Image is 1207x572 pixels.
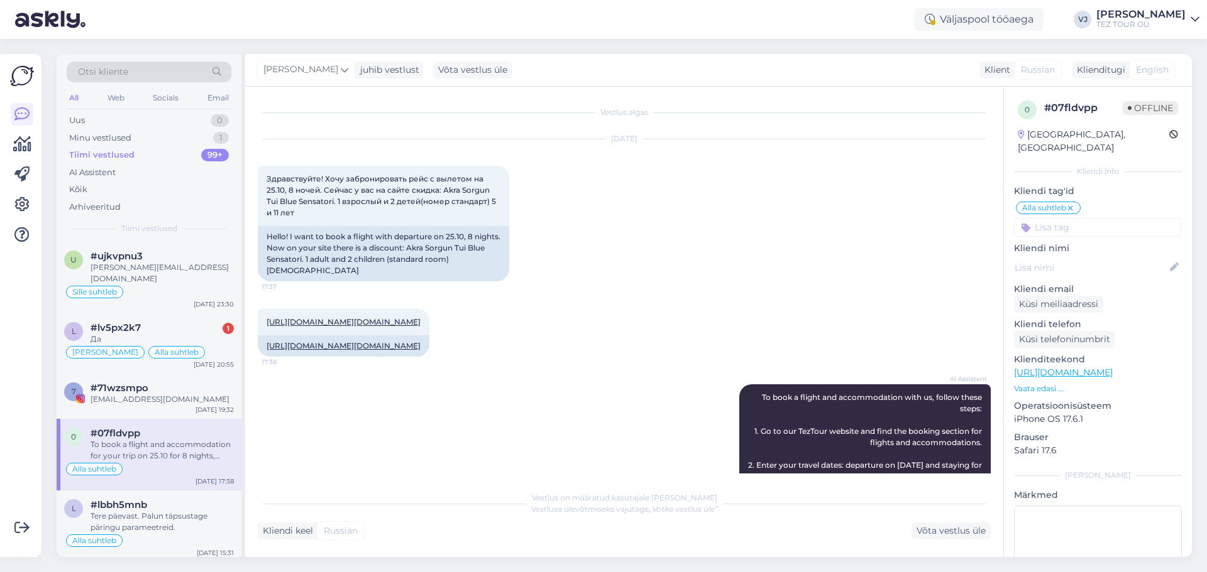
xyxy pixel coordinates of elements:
[258,107,991,118] div: Vestlus algas
[213,132,229,144] div: 1
[1014,331,1115,348] div: Küsi telefoninumbrit
[1014,399,1182,413] p: Operatsioonisüsteem
[1025,105,1030,114] span: 0
[263,63,338,77] span: [PERSON_NAME]
[267,174,498,217] span: Здравствуйте! Хочу забронировать рейс с вылетом на 25.10, 8 ночей. Сейчас у вас на сайте скидка: ...
[1014,185,1182,198] p: Kliendi tag'id
[531,504,718,514] span: Vestluse ülevõtmiseks vajutage
[1022,204,1066,212] span: Alla suhtleb
[69,201,121,213] div: Arhiveeritud
[262,282,309,291] span: 17:37
[1018,128,1169,154] div: [GEOGRAPHIC_DATA], [GEOGRAPHIC_DATA]
[91,394,234,405] div: [EMAIL_ADDRESS][DOMAIN_NAME]
[69,183,87,196] div: Kõik
[91,251,143,262] span: #ujkvpnu3
[912,522,991,539] div: Võta vestlus üle
[72,288,117,296] span: Sille suhtleb
[1014,218,1182,237] input: Lisa tag
[91,322,141,333] span: #lv5px2k7
[1014,444,1182,457] p: Safari 17.6
[1014,166,1182,177] div: Kliendi info
[10,64,34,88] img: Askly Logo
[258,226,509,281] div: Hello! I want to book a flight with departure on 25.10, 8 nights. Now on your site there is a dis...
[1044,100,1123,116] div: # 07fldvpp
[223,323,234,334] div: 1
[78,65,128,78] span: Otsi kliente
[69,132,131,144] div: Minu vestlused
[91,439,234,461] div: To book a flight and accommodation for your trip on 25.10 for 8 nights, follow these steps: 1. Go...
[1096,9,1186,19] div: [PERSON_NAME]
[1015,261,1167,274] input: Lisa nimi
[201,149,229,161] div: 99+
[91,428,140,439] span: #07fldvpp
[91,382,148,394] span: #71wzsmpo
[262,357,309,367] span: 17:38
[72,537,116,544] span: Alla suhtleb
[70,255,77,264] span: u
[69,149,135,161] div: Tiimi vestlused
[1014,431,1182,444] p: Brauser
[72,465,116,473] span: Alla suhtleb
[1014,470,1182,481] div: [PERSON_NAME]
[649,504,718,514] i: „Võtke vestlus üle”
[1014,353,1182,366] p: Klienditeekond
[1014,283,1182,296] p: Kliendi email
[72,387,76,396] span: 7
[211,114,229,127] div: 0
[1014,413,1182,426] p: iPhone OS 17.6.1
[1123,101,1178,115] span: Offline
[71,432,76,441] span: 0
[324,524,358,537] span: Russian
[1014,488,1182,502] p: Märkmed
[355,63,419,77] div: juhib vestlust
[69,166,116,179] div: AI Assistent
[196,405,234,414] div: [DATE] 19:32
[69,114,85,127] div: Uus
[1014,296,1103,313] div: Küsi meiliaadressi
[1014,318,1182,331] p: Kliendi telefon
[155,348,199,356] span: Alla suhtleb
[196,477,234,486] div: [DATE] 17:38
[197,548,234,558] div: [DATE] 15:31
[194,360,234,369] div: [DATE] 20:55
[1074,11,1091,28] div: VJ
[205,90,231,106] div: Email
[267,341,421,350] a: [URL][DOMAIN_NAME][DOMAIN_NAME]
[150,90,181,106] div: Socials
[72,348,138,356] span: [PERSON_NAME]
[194,299,234,309] div: [DATE] 23:30
[1096,19,1186,30] div: TEZ TOUR OÜ
[91,262,234,284] div: [PERSON_NAME][EMAIL_ADDRESS][DOMAIN_NAME]
[1096,9,1199,30] a: [PERSON_NAME]TEZ TOUR OÜ
[979,63,1010,77] div: Klient
[91,499,147,510] span: #lbbh5mnb
[940,374,987,384] span: AI Assistent
[91,333,234,345] div: Да
[258,133,991,144] div: [DATE]
[105,90,127,106] div: Web
[433,62,512,78] div: Võta vestlus üle
[1014,242,1182,255] p: Kliendi nimi
[1072,63,1125,77] div: Klienditugi
[1014,367,1113,378] a: [URL][DOMAIN_NAME]
[267,317,421,326] a: [URL][DOMAIN_NAME][DOMAIN_NAME]
[1014,383,1182,394] p: Vaata edasi ...
[91,510,234,533] div: Tere päevast. Palun täpsustage päringu parameetreid.
[915,8,1044,31] div: Väljaspool tööaega
[72,326,76,336] span: l
[532,493,717,502] span: Vestlus on määratud kasutajale [PERSON_NAME]
[1021,63,1055,77] span: Russian
[1136,63,1169,77] span: English
[67,90,81,106] div: All
[121,223,177,234] span: Tiimi vestlused
[72,504,76,513] span: l
[258,524,313,537] div: Kliendi keel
